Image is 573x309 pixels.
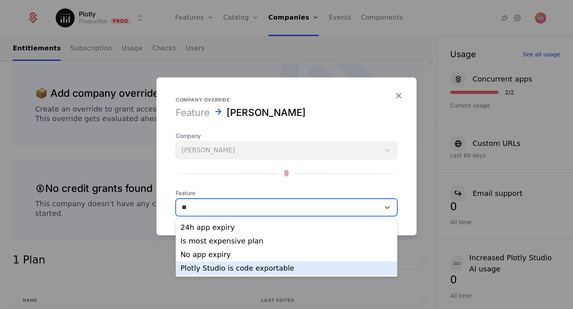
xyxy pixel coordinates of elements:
[180,251,393,258] div: No app expiry
[176,96,397,103] div: Company override
[176,132,397,140] span: Company
[180,224,393,231] div: 24h app expiry
[226,106,306,119] div: Aditya Shukla
[180,265,393,272] div: Plotly Studio is code exportable
[176,106,210,119] div: Feature
[180,237,393,245] div: Is most expensive plan
[176,189,397,197] span: Feature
